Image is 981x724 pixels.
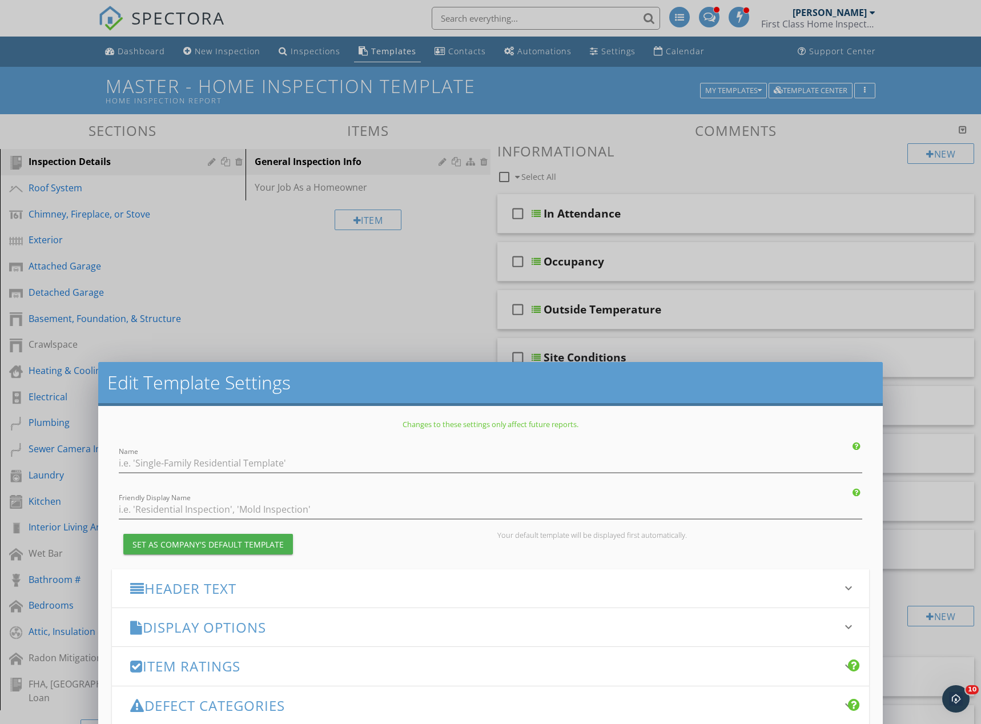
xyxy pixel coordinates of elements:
div: Your default template will be displayed first automatically. [497,530,862,540]
input: Friendly Display Name [119,500,862,519]
h3: Item Ratings [130,658,837,674]
h3: Header Text [130,581,837,596]
div: Set as Company's Default Template [132,538,284,550]
i: keyboard_arrow_down [842,581,855,595]
h3: Display Options [130,620,837,635]
i: keyboard_arrow_down [842,620,855,634]
button: Set as Company's Default Template [123,534,293,554]
i: keyboard_arrow_down [842,659,855,673]
input: Name [119,454,862,473]
i: keyboard_arrow_down [842,698,855,712]
iframe: Intercom live chat [942,685,970,713]
h2: Edit Template Settings [107,371,874,394]
span: 10 [966,685,979,694]
h3: Defect Categories [130,698,837,713]
p: Changes to these settings only affect future reports. [112,420,869,429]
